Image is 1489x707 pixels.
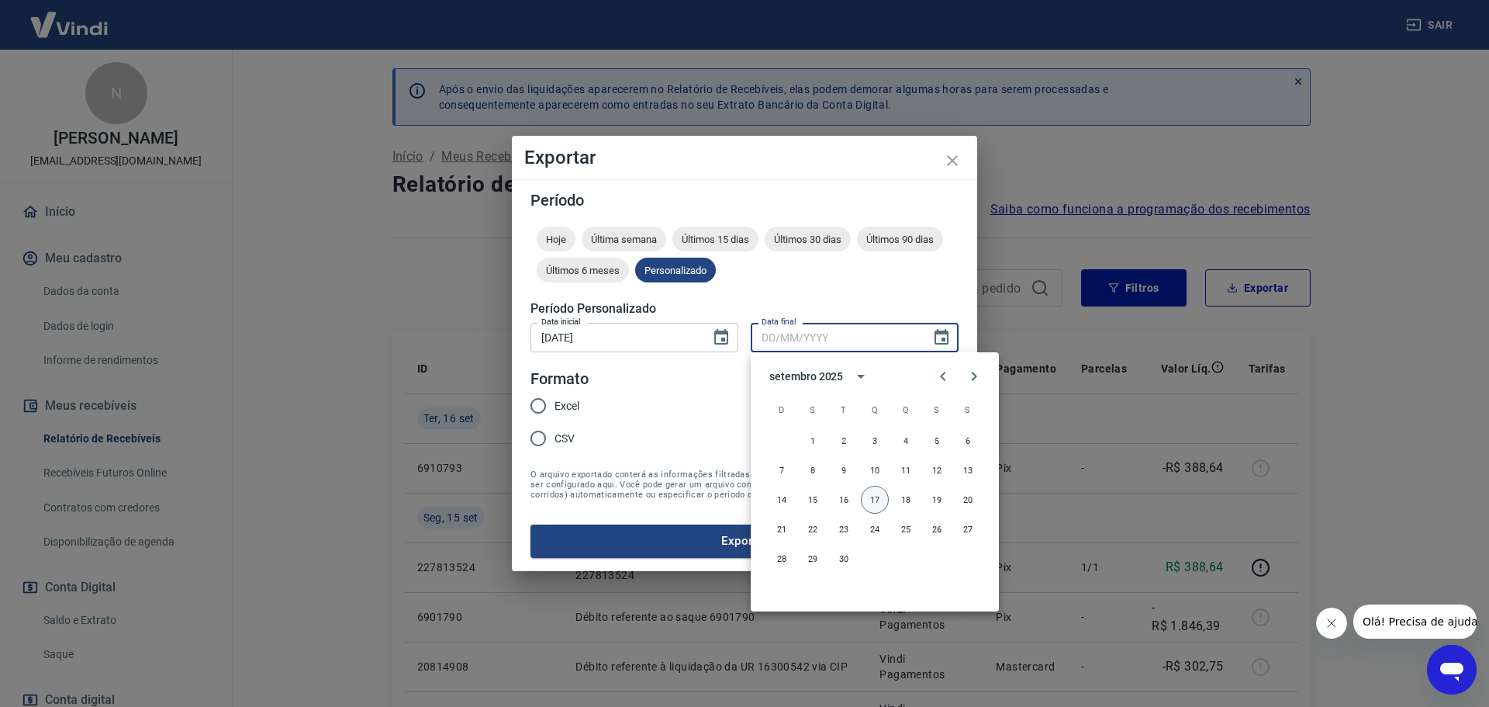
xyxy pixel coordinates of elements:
[848,363,874,390] button: calendar view is open, switch to year view
[923,486,951,514] button: 19
[765,227,851,251] div: Últimos 30 dias
[672,227,758,251] div: Últimos 15 dias
[1316,608,1347,639] iframe: Fechar mensagem
[861,515,889,543] button: 24
[768,456,796,484] button: 7
[954,456,982,484] button: 13
[1427,645,1477,695] iframe: Botão para abrir a janela de mensagens
[530,323,700,352] input: DD/MM/YYYY
[892,394,920,425] span: quinta-feira
[706,322,737,353] button: Choose date, selected date is 16 de set de 2025
[9,11,130,23] span: Olá! Precisa de ajuda?
[861,456,889,484] button: 10
[762,316,796,328] label: Data final
[857,234,943,245] span: Últimos 90 dias
[830,486,858,514] button: 16
[530,470,959,500] span: O arquivo exportado conterá as informações filtradas na tela anterior com exceção do período que ...
[861,394,889,425] span: quarta-feira
[861,427,889,455] button: 3
[635,258,716,282] div: Personalizado
[830,456,858,484] button: 9
[530,525,959,557] button: Exportar
[537,227,575,251] div: Hoje
[954,486,982,514] button: 20
[768,545,796,573] button: 28
[768,515,796,543] button: 21
[861,486,889,514] button: 17
[799,456,827,484] button: 8
[892,456,920,484] button: 11
[954,515,982,543] button: 27
[768,486,796,514] button: 14
[892,427,920,455] button: 4
[892,515,920,543] button: 25
[799,394,827,425] span: segunda-feira
[537,258,629,282] div: Últimos 6 meses
[799,486,827,514] button: 15
[1353,605,1477,639] iframe: Mensagem da empresa
[530,368,589,390] legend: Formato
[635,265,716,276] span: Personalizado
[954,394,982,425] span: sábado
[923,515,951,543] button: 26
[959,361,990,392] button: Next month
[582,234,666,245] span: Última semana
[830,427,858,455] button: 2
[892,486,920,514] button: 18
[830,545,858,573] button: 30
[923,427,951,455] button: 5
[830,515,858,543] button: 23
[765,234,851,245] span: Últimos 30 dias
[537,234,575,245] span: Hoje
[769,369,843,385] div: setembro 2025
[934,142,971,179] button: close
[554,398,579,414] span: Excel
[799,545,827,573] button: 29
[541,316,581,328] label: Data inicial
[530,192,959,208] h5: Período
[768,394,796,425] span: domingo
[926,322,957,353] button: Choose date
[582,227,666,251] div: Última semana
[923,456,951,484] button: 12
[799,515,827,543] button: 22
[524,148,965,167] h4: Exportar
[554,431,575,447] span: CSV
[830,394,858,425] span: terça-feira
[537,265,629,276] span: Últimos 6 meses
[672,234,758,245] span: Últimos 15 dias
[530,301,959,317] h5: Período Personalizado
[954,427,982,455] button: 6
[751,323,920,352] input: DD/MM/YYYY
[928,361,959,392] button: Previous month
[857,227,943,251] div: Últimos 90 dias
[799,427,827,455] button: 1
[923,394,951,425] span: sexta-feira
